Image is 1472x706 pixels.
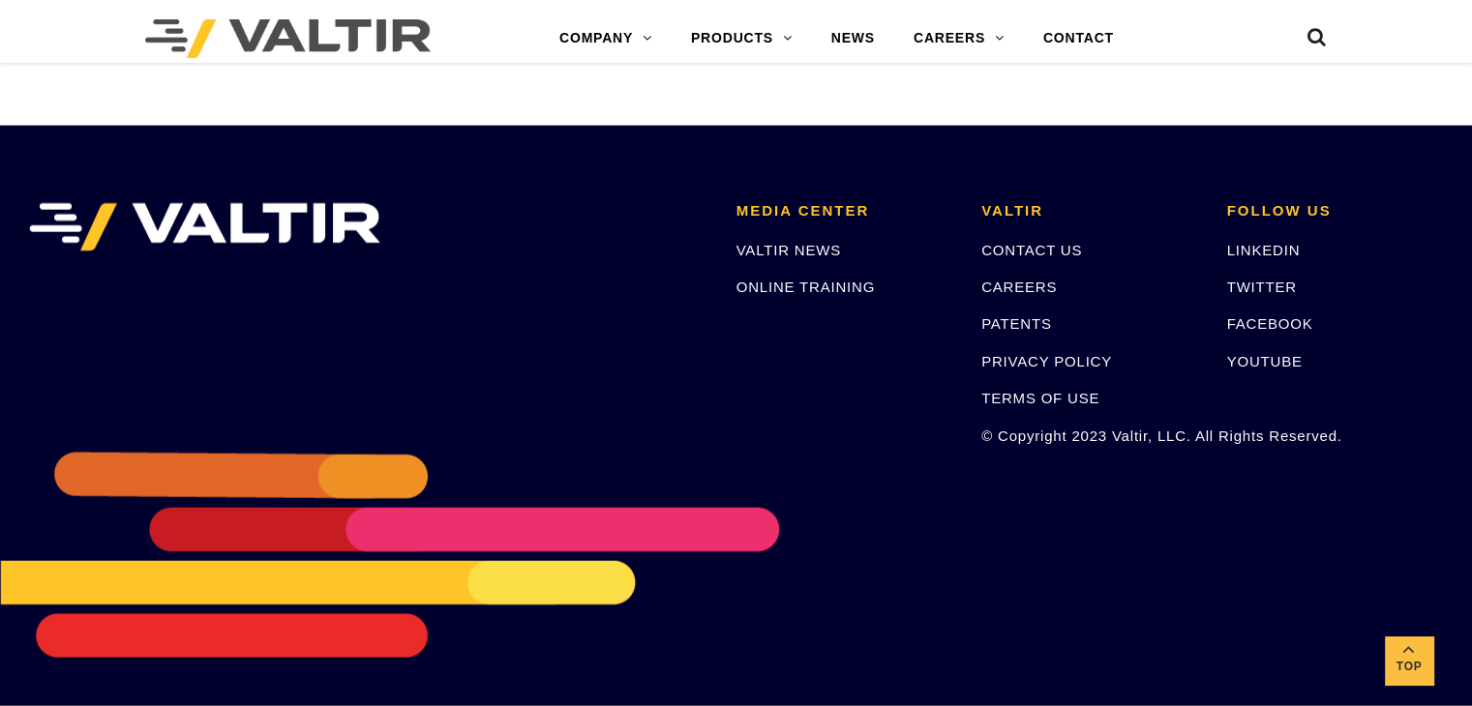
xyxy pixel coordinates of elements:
[812,19,894,58] a: NEWS
[1227,203,1443,220] h2: FOLLOW US
[1227,315,1313,332] a: FACEBOOK
[1227,242,1301,258] a: LINKEDIN
[1227,279,1297,295] a: TWITTER
[981,242,1082,258] a: CONTACT US
[981,390,1099,406] a: TERMS OF USE
[1227,353,1303,369] a: YOUTUBE
[736,279,875,295] a: ONLINE TRAINING
[981,315,1052,332] a: PATENTS
[1024,19,1133,58] a: CONTACT
[736,203,952,220] h2: MEDIA CENTER
[29,203,380,251] img: VALTIR
[894,19,1024,58] a: CAREERS
[1385,656,1433,678] span: Top
[736,242,841,258] a: VALTIR NEWS
[981,353,1112,369] a: PRIVACY POLICY
[981,425,1197,447] p: © Copyright 2023 Valtir, LLC. All Rights Reserved.
[981,279,1057,295] a: CAREERS
[672,19,812,58] a: PRODUCTS
[1385,636,1433,685] a: Top
[540,19,672,58] a: COMPANY
[981,203,1197,220] h2: VALTIR
[145,19,431,58] img: Valtir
